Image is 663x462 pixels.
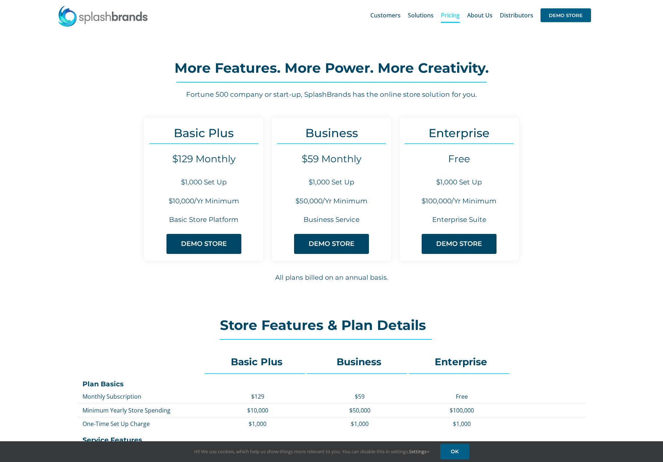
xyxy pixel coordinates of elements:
a: DEMO STORE [166,234,241,254]
h4: $59 Monthly [272,153,391,165]
strong: Plan Basics [83,380,124,388]
h6: $1,000 Set Up [399,178,519,187]
p: $59 [312,393,407,401]
span: Customers [370,12,401,18]
img: SplashBrands.com Logo [57,5,148,27]
p: $100,000 [414,406,509,414]
span: DEMO STORE [309,240,354,248]
p: $1,000 [312,420,407,428]
a: DEMO STORE [422,234,497,254]
h3: Basic Plus [144,126,264,140]
p: Minimum Yearly Store Spending [83,406,203,414]
span: Solutions [408,12,434,18]
a: Distributors [500,4,533,27]
h6: Business Service [272,215,391,225]
strong: Basic Plus [231,356,282,368]
p: $1,000 [414,420,509,428]
a: DEMO STORE [541,4,591,27]
strong: Service Features [83,436,142,444]
h2: Store Features & Plan Details [220,318,443,332]
h3: Business [272,126,391,140]
p: $129 [210,393,305,401]
h6: All plans billed on an annual basis. [77,273,586,283]
h6: $10,000/Yr Minimum [144,196,264,206]
p: Monthly Subscription [83,393,203,401]
strong: Business [337,356,381,368]
h6: $1,000 Set Up [144,178,264,187]
span: DEMO STORE [181,240,227,248]
h6: $100,000/Yr Minimum [399,196,519,206]
span: Pricing [441,12,460,18]
h6: Basic Store Platform [144,215,264,225]
nav: Main Menu [370,4,591,27]
h2: More Features. More Power. More Creativity. [77,61,586,75]
strong: Enterprise [435,356,487,368]
p: Free [414,393,509,401]
span: DEMO STORE [541,8,591,22]
h4: $129 Monthly [144,153,264,165]
span: DEMO STORE [436,240,482,248]
p: $10,000 [210,406,305,414]
a: Pricing [441,4,460,27]
p: One-Time Set Up Charge [83,420,203,428]
a: Customers [370,4,401,27]
a: DEMO STORE [294,234,369,254]
p: $1,000 [210,420,305,428]
h6: Fortune 500 company or start-up, SplashBrands has the online store solution for you. [77,90,586,100]
h3: Enterprise [399,126,519,140]
span: Distributors [500,12,533,18]
span: Hi! We use cookies, which help us show things more relevant to you. You can disable this in setti... [194,448,429,455]
span: About Us [467,12,493,18]
p: $50,000 [312,406,407,414]
h6: Enterprise Suite [399,215,519,225]
a: OK [440,444,469,459]
h4: Free [399,153,519,165]
h6: $50,000/Yr Minimum [272,196,391,206]
h6: $1,000 Set Up [272,178,391,187]
a: Settings [409,448,429,455]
